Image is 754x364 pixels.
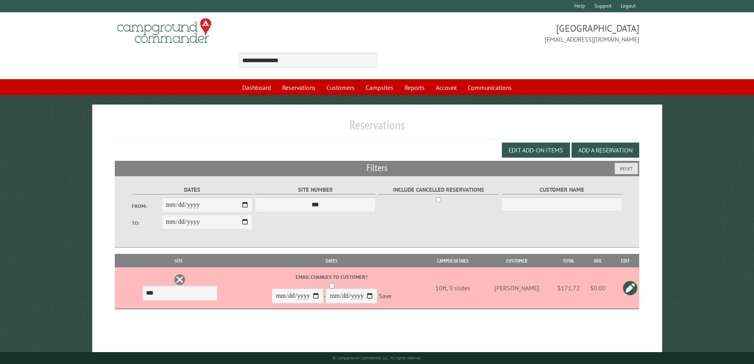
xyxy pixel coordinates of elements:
button: Reset [615,163,638,174]
div: - [240,273,423,305]
a: Campsites [361,80,398,95]
td: $0.00 [584,267,612,309]
th: Dates [239,254,424,268]
td: [PERSON_NAME] [481,267,553,309]
a: Delete this reservation [174,274,186,286]
img: Campground Commander [115,15,214,46]
a: Reports [400,80,429,95]
a: Reservations [277,80,320,95]
a: Communications [463,80,517,95]
a: Save [379,292,391,300]
a: Customers [322,80,359,95]
span: [GEOGRAPHIC_DATA] [EMAIL_ADDRESS][DOMAIN_NAME] [377,22,640,44]
label: Dates [132,185,253,194]
label: Include Cancelled Reservations [378,185,499,194]
a: Account [431,80,462,95]
th: Camper Details [424,254,481,268]
td: $171.72 [553,267,584,309]
label: To: [132,219,162,227]
th: Total [553,254,584,268]
a: Dashboard [237,80,276,95]
label: Email changes to customer? [240,273,423,281]
th: Due [584,254,612,268]
button: Edit Add-on Items [502,143,570,158]
button: Add a Reservation [572,143,639,158]
label: Site Number [255,185,376,194]
h1: Reservations [115,117,640,139]
label: Customer Name [501,185,622,194]
th: Customer [481,254,553,268]
small: © Campground Commander LLC. All rights reserved. [332,355,422,360]
label: From: [132,202,162,210]
h2: Filters [115,161,640,176]
td: 10ft, 0 slides [424,267,481,309]
th: Edit [612,254,639,268]
th: Site [119,254,239,268]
